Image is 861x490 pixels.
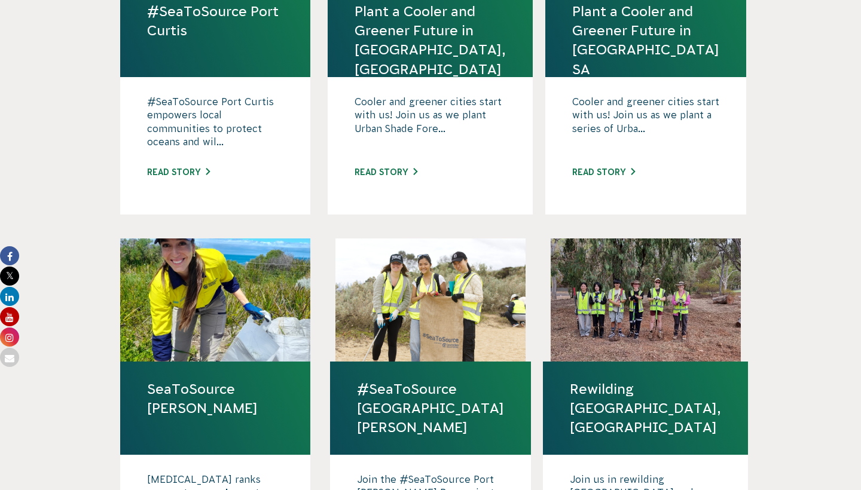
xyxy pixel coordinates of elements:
[355,167,417,177] a: Read story
[357,379,504,437] a: #SeaToSource [GEOGRAPHIC_DATA][PERSON_NAME]
[572,95,719,155] p: Cooler and greener cities start with us! Join us as we plant a series of Urba...
[572,2,719,79] a: Plant a Cooler and Greener Future in [GEOGRAPHIC_DATA] SA
[355,95,506,155] p: Cooler and greener cities start with us! Join us as we plant Urban Shade Fore...
[147,95,283,155] p: #SeaToSource Port Curtis empowers local communities to protect oceans and wil...
[147,379,283,418] a: SeaToSource [PERSON_NAME]
[570,379,721,437] a: Rewilding [GEOGRAPHIC_DATA], [GEOGRAPHIC_DATA]
[147,2,283,40] a: #SeaToSource Port Curtis
[355,2,506,79] a: Plant a Cooler and Greener Future in [GEOGRAPHIC_DATA], [GEOGRAPHIC_DATA]
[147,167,210,177] a: Read story
[572,167,635,177] a: Read story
